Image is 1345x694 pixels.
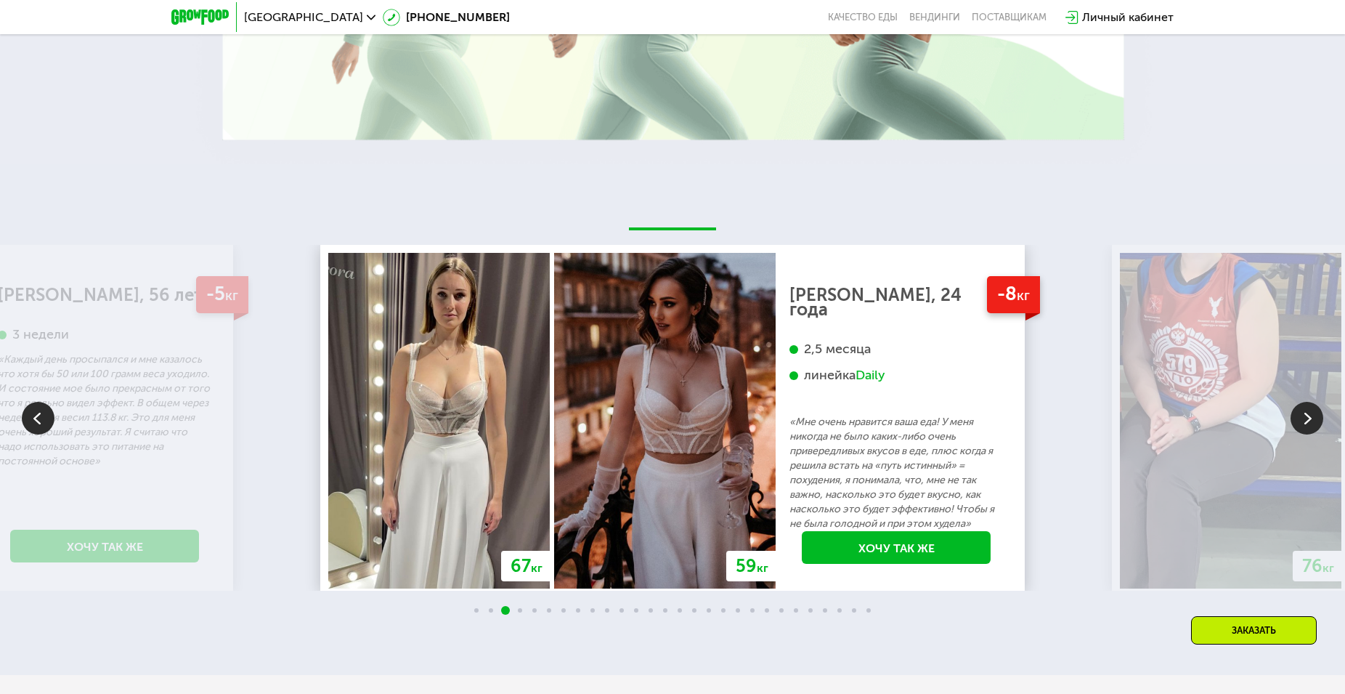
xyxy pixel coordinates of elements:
div: 76 [1293,551,1344,581]
span: кг [225,287,238,304]
a: Хочу так же [802,531,991,564]
div: -8 [987,276,1040,313]
div: поставщикам [972,12,1047,23]
img: Slide right [1291,402,1323,435]
span: кг [757,561,768,575]
div: Личный кабинет [1082,9,1174,26]
p: «Мне очень нравится ваша еда! У меня никогда не было каких-либо очень привередливых вкусов в еде,... [789,415,1003,531]
img: Slide left [22,402,54,435]
span: кг [1322,561,1334,575]
div: линейка [789,367,1003,384]
div: 59 [726,551,778,581]
div: Заказать [1191,616,1317,645]
div: 67 [501,551,552,581]
a: Вендинги [909,12,960,23]
span: кг [531,561,543,575]
a: Качество еды [828,12,898,23]
a: Хочу так же [10,530,199,562]
div: Daily [856,367,885,384]
span: кг [1017,287,1030,304]
div: [PERSON_NAME], 24 года [789,288,1003,317]
a: [PHONE_NUMBER] [383,9,510,26]
div: -5 [196,276,248,313]
span: [GEOGRAPHIC_DATA] [244,12,363,23]
div: 2,5 месяца [789,341,1003,358]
